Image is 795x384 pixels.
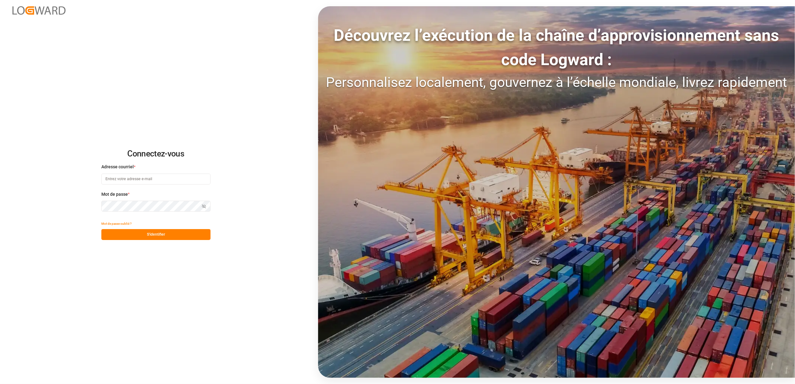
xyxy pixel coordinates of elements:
button: Mot de passe oublié ? [101,218,132,229]
div: Découvrez l’exécution de la chaîne d’approvisionnement sans code Logward : [318,23,795,72]
span: Mot de passe [101,191,128,198]
img: Logward_new_orange.png [12,6,65,15]
div: Personnalisez localement, gouvernez à l’échelle mondiale, livrez rapidement [318,72,795,93]
button: S'identifier [101,229,211,240]
h2: Connectez-vous [101,144,211,164]
span: Adresse courriel [101,164,134,170]
input: Entrez votre adresse e-mail [101,174,211,185]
